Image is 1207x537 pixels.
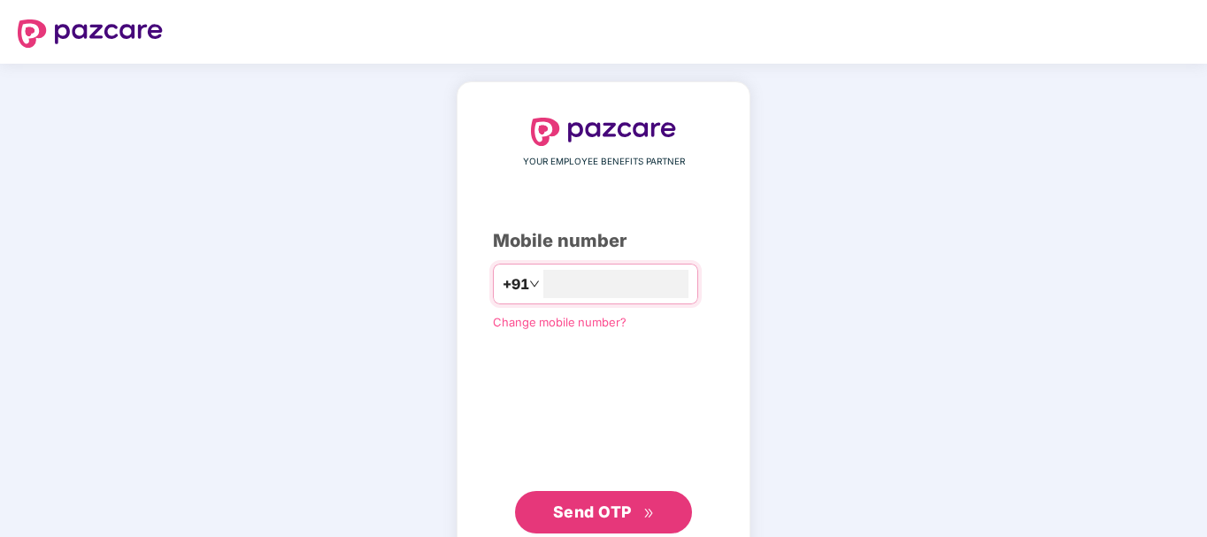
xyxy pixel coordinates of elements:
span: YOUR EMPLOYEE BENEFITS PARTNER [523,155,685,169]
span: double-right [643,508,655,519]
span: down [529,279,540,289]
a: Change mobile number? [493,315,627,329]
img: logo [18,19,163,48]
button: Send OTPdouble-right [515,491,692,533]
div: Mobile number [493,227,714,255]
span: Send OTP [553,502,632,521]
span: +91 [503,273,529,295]
img: logo [531,118,676,146]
